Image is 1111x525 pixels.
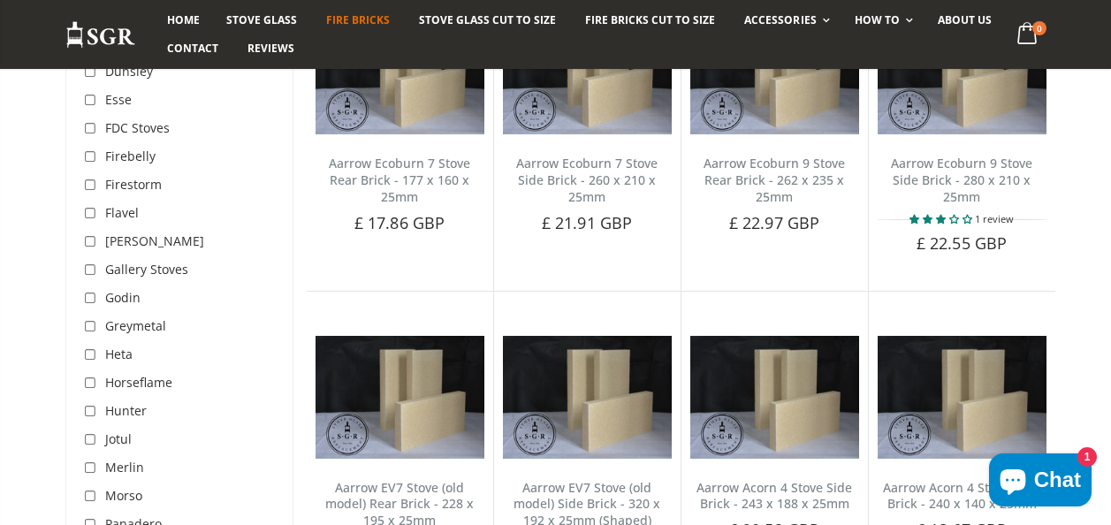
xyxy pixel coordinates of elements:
a: Aarrow Ecoburn 9 Stove Side Brick - 280 x 210 x 25mm [891,155,1032,205]
img: Stove Glass Replacement [65,20,136,49]
span: [PERSON_NAME] [105,232,204,249]
img: Aarrow Ecoburn 5 side fire brick [690,336,859,458]
span: Greymetal [105,317,166,334]
a: Fire Bricks Cut To Size [572,6,728,34]
a: Aarrow Ecoburn 7 Stove Rear Brick - 177 x 160 x 25mm [329,155,470,205]
a: Accessories [731,6,838,34]
span: £ 22.97 GBP [729,212,819,233]
a: Contact [154,34,232,63]
a: About us [925,6,1005,34]
span: FDC Stoves [105,119,170,136]
img: Aarrow Ecoburn 9 Stove Side Brick - 280 x 210 x 25mm [878,12,1046,134]
a: Stove Glass Cut To Size [406,6,569,34]
span: Flavel [105,204,139,221]
a: Aarrow Ecoburn 7 Stove Side Brick - 260 x 210 x 25mm [516,155,658,205]
span: Firestorm [105,176,162,193]
span: Godin [105,289,141,306]
span: 0 [1032,21,1046,35]
span: Reviews [247,41,294,56]
span: How To [855,12,900,27]
span: Esse [105,91,132,108]
span: Jotul [105,430,132,447]
span: Gallery Stoves [105,261,188,278]
span: Merlin [105,459,144,476]
a: 0 [1009,18,1046,52]
span: Home [167,12,200,27]
span: Contact [167,41,218,56]
span: Heta [105,346,133,362]
span: £ 21.91 GBP [542,212,632,233]
span: Hunter [105,402,147,419]
span: 1 review [975,212,1014,225]
span: Stove Glass [226,12,297,27]
img: Aarrow EV7 Stove (old model) Rear Brick - 228 x 195 x 25mm [316,336,484,458]
span: Dunsley [105,63,153,80]
span: Accessories [744,12,816,27]
span: Stove Glass Cut To Size [419,12,556,27]
a: Aarrow Acorn 4 Stove Rear Brick - 240 x 140 x 25mm [883,479,1040,513]
img: Aarrow Ecoburn 7 Side Brick [503,12,672,134]
span: About us [938,12,992,27]
a: Aarrow Ecoburn 9 Stove Rear Brick - 262 x 235 x 25mm [704,155,845,205]
span: £ 22.55 GBP [917,232,1007,254]
a: How To [841,6,922,34]
inbox-online-store-chat: Shopify online store chat [984,453,1097,511]
img: Aarrow Acorn 4 Stove Rear Brick [878,336,1046,458]
a: Fire Bricks [313,6,403,34]
a: Home [154,6,213,34]
span: 3.00 stars [909,212,975,225]
span: Morso [105,487,142,504]
img: Aarrow Ecoburn 9 Rear Brick [690,12,859,134]
span: Fire Bricks Cut To Size [585,12,715,27]
span: £ 17.86 GBP [354,212,445,233]
img: Aarrow Ecoburn 7 Rear Brick [316,12,484,134]
a: Aarrow Acorn 4 Stove Side Brick - 243 x 188 x 25mm [696,479,852,513]
span: Firebelly [105,148,156,164]
img: Aarrow EV7 Side Brick (Old Model) (shaped) [503,336,672,458]
span: Horseflame [105,374,172,391]
a: Stove Glass [213,6,310,34]
a: Reviews [234,34,308,63]
span: Fire Bricks [326,12,390,27]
